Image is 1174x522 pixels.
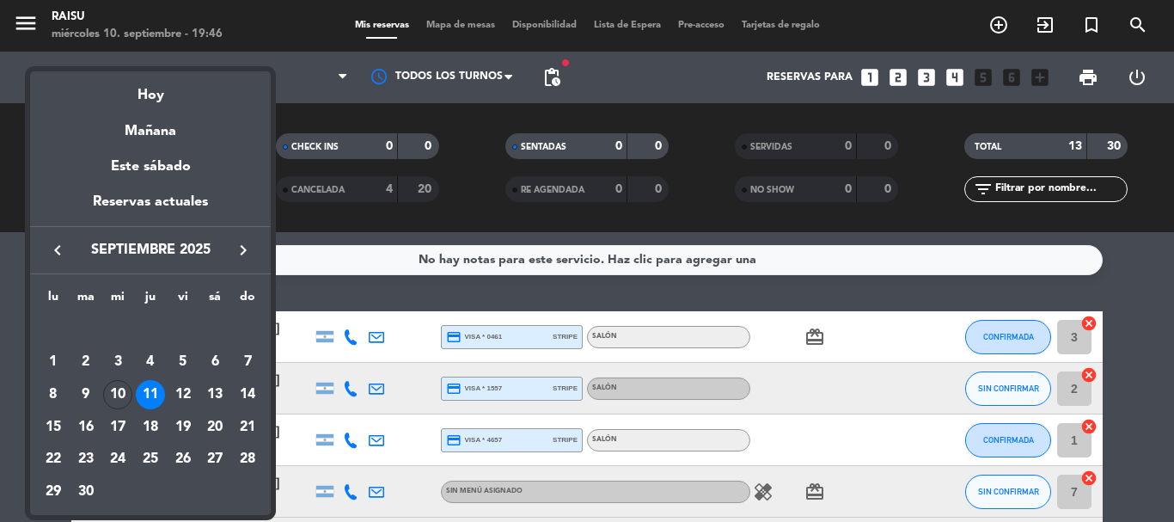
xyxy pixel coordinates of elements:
[233,380,262,409] div: 14
[136,347,165,377] div: 4
[39,477,68,507] div: 29
[71,380,101,409] div: 9
[167,444,199,476] td: 26 de septiembre de 2025
[168,380,198,409] div: 12
[37,287,70,314] th: lunes
[167,411,199,444] td: 19 de septiembre de 2025
[37,347,70,379] td: 1 de septiembre de 2025
[233,240,254,261] i: keyboard_arrow_right
[136,380,165,409] div: 11
[231,287,264,314] th: domingo
[168,445,198,475] div: 26
[37,411,70,444] td: 15 de septiembre de 2025
[233,445,262,475] div: 28
[231,444,264,476] td: 28 de septiembre de 2025
[30,107,271,143] div: Mañana
[134,287,167,314] th: jueves
[231,347,264,379] td: 7 de septiembre de 2025
[101,411,134,444] td: 17 de septiembre de 2025
[70,378,102,411] td: 9 de septiembre de 2025
[103,413,132,442] div: 17
[71,413,101,442] div: 16
[103,445,132,475] div: 24
[30,143,271,191] div: Este sábado
[71,477,101,507] div: 30
[30,71,271,107] div: Hoy
[70,444,102,476] td: 23 de septiembre de 2025
[39,347,68,377] div: 1
[39,445,68,475] div: 22
[199,347,232,379] td: 6 de septiembre de 2025
[71,347,101,377] div: 2
[231,411,264,444] td: 21 de septiembre de 2025
[70,287,102,314] th: martes
[200,347,229,377] div: 6
[134,444,167,476] td: 25 de septiembre de 2025
[228,239,259,261] button: keyboard_arrow_right
[167,347,199,379] td: 5 de septiembre de 2025
[101,347,134,379] td: 3 de septiembre de 2025
[47,240,68,261] i: keyboard_arrow_left
[168,413,198,442] div: 19
[39,380,68,409] div: 8
[39,413,68,442] div: 15
[30,191,271,226] div: Reservas actuales
[101,287,134,314] th: miércoles
[103,380,132,409] div: 10
[134,347,167,379] td: 4 de septiembre de 2025
[70,347,102,379] td: 2 de septiembre de 2025
[233,347,262,377] div: 7
[103,347,132,377] div: 3
[101,444,134,476] td: 24 de septiembre de 2025
[199,411,232,444] td: 20 de septiembre de 2025
[231,378,264,411] td: 14 de septiembre de 2025
[200,413,229,442] div: 20
[136,445,165,475] div: 25
[42,239,73,261] button: keyboard_arrow_left
[167,287,199,314] th: viernes
[37,314,264,347] td: SEP.
[199,444,232,476] td: 27 de septiembre de 2025
[37,378,70,411] td: 8 de septiembre de 2025
[168,347,198,377] div: 5
[134,378,167,411] td: 11 de septiembre de 2025
[199,378,232,411] td: 13 de septiembre de 2025
[136,413,165,442] div: 18
[73,239,228,261] span: septiembre 2025
[70,411,102,444] td: 16 de septiembre de 2025
[37,476,70,508] td: 29 de septiembre de 2025
[233,413,262,442] div: 21
[200,445,229,475] div: 27
[199,287,232,314] th: sábado
[134,411,167,444] td: 18 de septiembre de 2025
[101,378,134,411] td: 10 de septiembre de 2025
[70,476,102,508] td: 30 de septiembre de 2025
[167,378,199,411] td: 12 de septiembre de 2025
[200,380,229,409] div: 13
[71,445,101,475] div: 23
[37,444,70,476] td: 22 de septiembre de 2025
